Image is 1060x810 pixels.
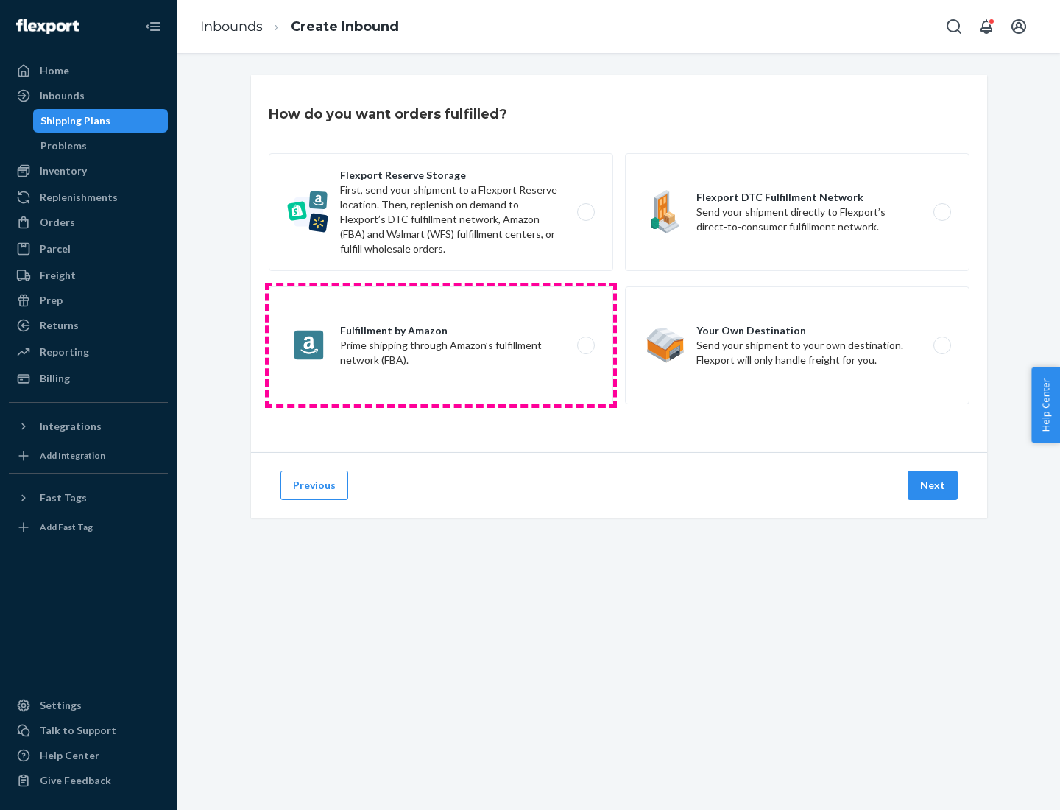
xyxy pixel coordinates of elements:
[40,748,99,763] div: Help Center
[9,237,168,261] a: Parcel
[40,449,105,462] div: Add Integration
[939,12,969,41] button: Open Search Box
[138,12,168,41] button: Close Navigation
[40,773,111,788] div: Give Feedback
[9,59,168,82] a: Home
[40,190,118,205] div: Replenishments
[40,419,102,434] div: Integrations
[40,723,116,738] div: Talk to Support
[40,215,75,230] div: Orders
[9,159,168,183] a: Inventory
[200,18,263,35] a: Inbounds
[9,694,168,717] a: Settings
[9,744,168,767] a: Help Center
[40,318,79,333] div: Returns
[9,444,168,468] a: Add Integration
[9,264,168,287] a: Freight
[188,5,411,49] ol: breadcrumbs
[9,289,168,312] a: Prep
[972,12,1001,41] button: Open notifications
[9,367,168,390] a: Billing
[1031,367,1060,443] button: Help Center
[40,268,76,283] div: Freight
[40,490,87,505] div: Fast Tags
[9,719,168,742] a: Talk to Support
[291,18,399,35] a: Create Inbound
[269,105,507,124] h3: How do you want orders fulfilled?
[9,340,168,364] a: Reporting
[40,88,85,103] div: Inbounds
[280,471,348,500] button: Previous
[908,471,958,500] button: Next
[40,138,87,153] div: Problems
[9,186,168,209] a: Replenishments
[9,515,168,539] a: Add Fast Tag
[9,84,168,108] a: Inbounds
[40,345,89,359] div: Reporting
[40,163,87,178] div: Inventory
[9,211,168,234] a: Orders
[40,242,71,256] div: Parcel
[40,63,69,78] div: Home
[1004,12,1033,41] button: Open account menu
[33,134,169,158] a: Problems
[9,415,168,438] button: Integrations
[40,293,63,308] div: Prep
[9,769,168,792] button: Give Feedback
[40,521,93,533] div: Add Fast Tag
[40,371,70,386] div: Billing
[40,113,110,128] div: Shipping Plans
[40,698,82,713] div: Settings
[9,314,168,337] a: Returns
[16,19,79,34] img: Flexport logo
[33,109,169,133] a: Shipping Plans
[9,486,168,510] button: Fast Tags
